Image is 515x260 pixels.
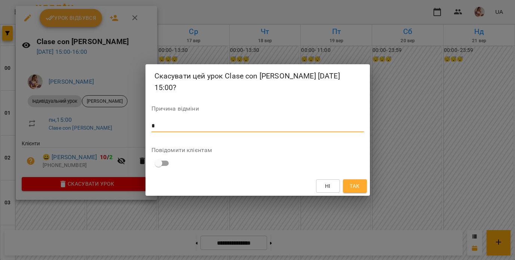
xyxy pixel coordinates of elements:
[343,179,367,193] button: Так
[316,179,340,193] button: Ні
[154,70,361,94] h2: Скасувати цей урок Clase con [PERSON_NAME] [DATE] 15:00?
[151,147,364,153] label: Повідомити клієнтам
[350,182,359,191] span: Так
[325,182,331,191] span: Ні
[151,106,364,112] label: Причина відміни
